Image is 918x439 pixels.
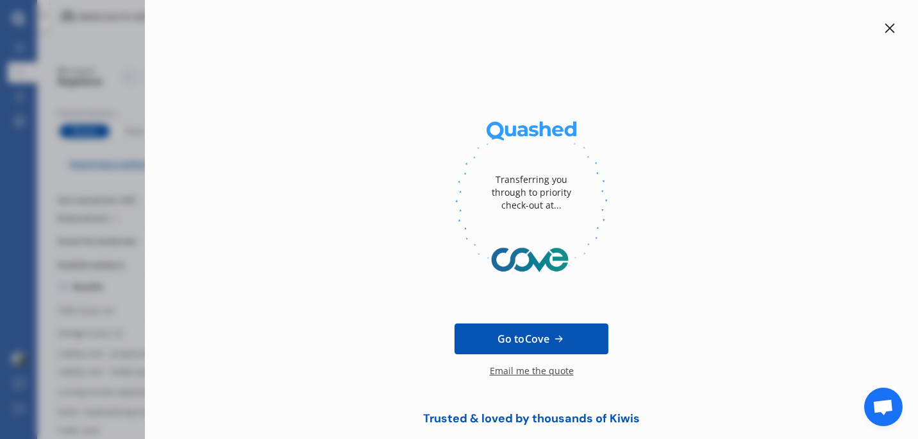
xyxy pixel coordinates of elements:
[497,331,549,347] span: Go to Cove
[455,231,608,289] img: Cove.webp
[455,323,608,354] a: Go toCove
[864,388,903,426] div: Open chat
[490,365,574,390] div: Email me the quote
[390,412,672,426] div: Trusted & loved by thousands of Kiwis
[480,154,583,231] div: Transferring you through to priority check-out at...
